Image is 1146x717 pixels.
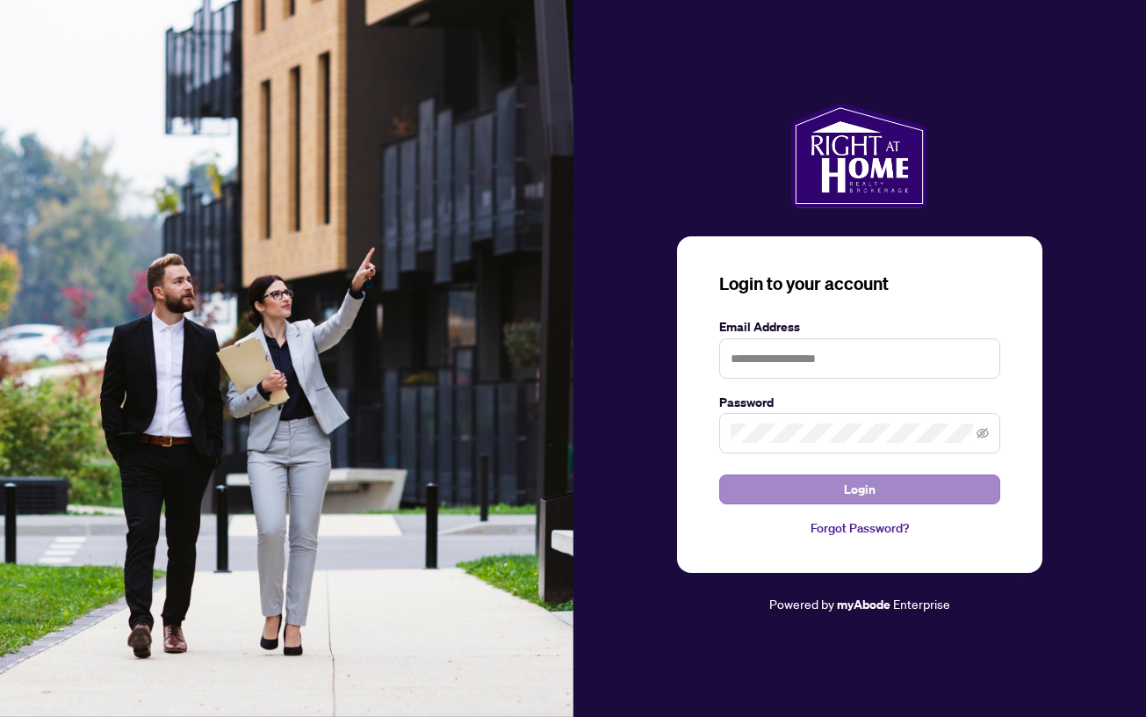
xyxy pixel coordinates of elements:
img: ma-logo [791,103,927,208]
span: Powered by [769,596,834,612]
button: Login [719,474,1000,504]
span: Login [844,475,876,503]
a: Forgot Password? [719,518,1000,538]
label: Email Address [719,317,1000,337]
a: myAbode [837,595,890,614]
h3: Login to your account [719,272,1000,296]
span: eye-invisible [977,427,989,439]
label: Password [719,393,1000,412]
span: Enterprise [893,596,950,612]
